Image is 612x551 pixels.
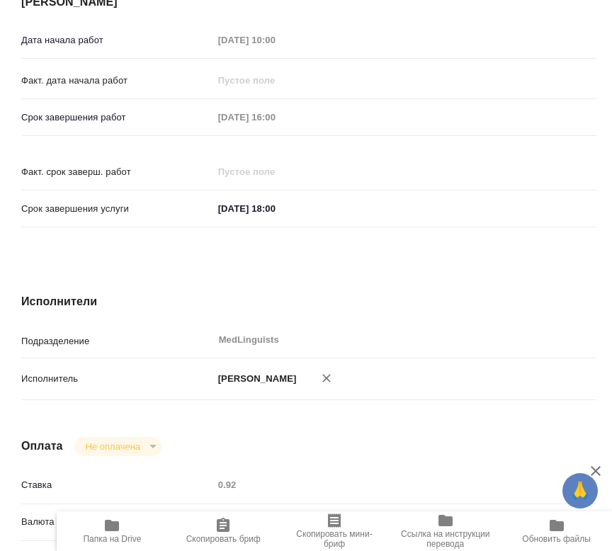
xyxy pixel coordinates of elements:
[21,293,596,310] h4: Исполнители
[21,478,213,492] p: Ставка
[57,511,168,551] button: Папка на Drive
[501,511,612,551] button: Обновить файлы
[83,534,141,544] span: Папка на Drive
[213,107,337,127] input: Пустое поле
[21,74,213,88] p: Факт. дата начала работ
[398,529,492,549] span: Ссылка на инструкции перевода
[168,511,279,551] button: Скопировать бриф
[279,511,390,551] button: Скопировать мини-бриф
[213,198,337,219] input: ✎ Введи что-нибудь
[522,534,591,544] span: Обновить файлы
[81,441,144,453] button: Не оплачена
[311,363,342,394] button: Удалить исполнителя
[21,110,213,125] p: Срок завершения работ
[568,476,592,506] span: 🙏
[213,70,337,91] input: Пустое поле
[21,33,213,47] p: Дата начала работ
[213,161,337,182] input: Пустое поле
[21,202,213,216] p: Срок завершения услуги
[213,372,297,386] p: [PERSON_NAME]
[288,529,382,549] span: Скопировать мини-бриф
[21,334,213,348] p: Подразделение
[213,510,596,534] div: RUB
[213,30,337,50] input: Пустое поле
[74,437,161,456] div: Не оплачена
[21,438,63,455] h4: Оплата
[562,473,598,509] button: 🙏
[186,534,261,544] span: Скопировать бриф
[21,372,213,386] p: Исполнитель
[213,475,596,495] input: Пустое поле
[390,511,501,551] button: Ссылка на инструкции перевода
[21,515,213,529] p: Валюта
[21,165,213,179] p: Факт. срок заверш. работ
